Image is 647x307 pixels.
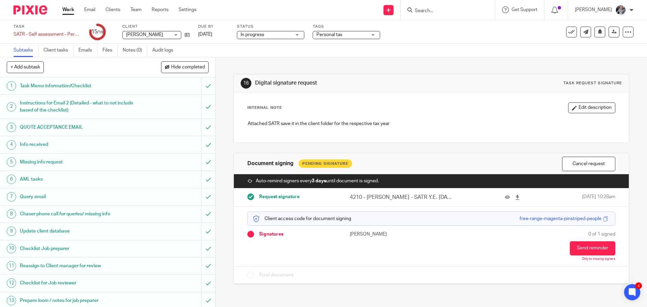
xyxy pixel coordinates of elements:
h1: Reassign to Client manager for review [20,261,136,271]
div: 2 [7,102,16,112]
small: /19 [97,30,103,34]
label: Tags [313,24,380,29]
h1: Instructions for Email 2 (Detailed - what to not include based of the checklist) [20,98,136,115]
a: Work [62,6,74,13]
p: Only to missing signers [582,257,615,261]
button: Hide completed [161,61,209,73]
strong: 3 days [312,179,326,183]
a: Email [84,6,95,13]
div: SATR - Self assessment - Personal tax return SATR 23/24 [13,31,81,38]
label: Status [237,24,304,29]
p: Client access code for document signing [253,215,351,222]
span: Get Support [512,7,537,12]
a: Subtasks [13,44,38,57]
p: [PERSON_NAME] [575,6,612,13]
label: Task [13,24,81,29]
button: + Add subtask [7,61,44,73]
div: 12 [7,278,16,288]
span: Final document [259,272,294,278]
a: Reports [152,6,168,13]
a: Settings [179,6,196,13]
div: free-range-magenta-pinstriped-people [520,215,602,222]
p: Internal Note [247,105,282,111]
h1: Document signing [247,160,294,167]
button: Edit description [568,102,615,113]
div: 10 [7,244,16,253]
label: Client [122,24,190,29]
button: Cancel request [562,157,615,171]
div: 13 [7,296,16,305]
h1: Missing info request [20,157,136,167]
h1: Task Memo information/Checklist [20,81,136,91]
span: [PERSON_NAME] [126,32,163,37]
div: Task request signature [563,81,622,86]
div: 8 [7,209,16,219]
input: Search [414,8,475,14]
span: In progress [241,32,264,37]
h1: Update client database [20,226,136,236]
div: 15 [91,28,103,36]
a: Notes (0) [123,44,147,57]
h1: Chaser phone call for queries/ missing info [20,209,136,219]
div: 1 [7,81,16,91]
span: [DATE] 10:28am [582,193,615,201]
a: Client tasks [43,44,73,57]
img: Pixie [13,5,47,14]
h1: Checklist for Job reviewer [20,278,136,288]
div: 6 [7,175,16,184]
span: Hide completed [171,65,205,70]
a: Emails [79,44,97,57]
span: Request signature [259,193,300,200]
div: 7 [7,192,16,202]
a: Clients [105,6,120,13]
img: -%20%20-%20studio@ingrained.co.uk%20for%20%20-20220223%20at%20101413%20-%201W1A2026.jpg [615,5,626,16]
span: [DATE] [198,32,212,37]
span: Signatures [259,231,283,238]
h1: Checklist Job preparer [20,244,136,254]
div: 11 [7,261,16,271]
h1: Query email [20,192,136,202]
div: 4 [635,282,642,289]
h1: Prepare loom / notes for job preparer [20,296,136,306]
div: 3 [7,123,16,132]
h1: AML tasks [20,174,136,184]
label: Due by [198,24,228,29]
p: [PERSON_NAME] [350,231,431,238]
div: 4 [7,140,16,150]
div: 5 [7,157,16,167]
p: 4210 - [PERSON_NAME] - SATR Y.E. [DATE].pdf [350,193,452,201]
span: Personal tax [316,32,342,37]
h1: Info received [20,140,136,150]
a: Team [130,6,142,13]
h1: Digital signature request [255,80,446,87]
div: 9 [7,226,16,236]
a: Audit logs [152,44,178,57]
div: Pending Signature [299,159,352,168]
a: Files [102,44,118,57]
div: 16 [241,78,251,89]
p: Attached SATR save it in the client folder for the respective tax year [248,120,615,127]
h1: QUOTE ACCEPTANCE EMAIL [20,122,136,132]
button: Send reminder [570,241,615,255]
span: Auto-remind signers every until document is signed. [256,178,379,184]
span: 0 of 1 signed [588,231,615,238]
